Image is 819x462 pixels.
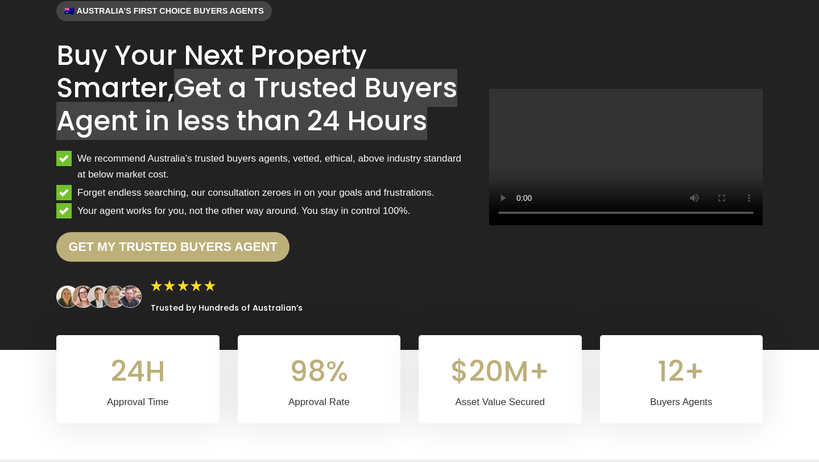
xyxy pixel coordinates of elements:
[432,394,568,410] div: Asset Value Secured
[77,203,410,218] span: Your agent works for you, not the other way around. You stay in control 100%.
[70,349,206,394] div: 24H
[56,232,289,262] a: Get my trusted Buyers Agent
[77,185,434,200] span: Forget endless searching, our consultation zeroes in on your goals and frustrations.
[70,394,206,410] div: Approval Time
[151,303,303,313] h2: Trusted by Hundreds of Australian’s
[69,240,278,254] strong: Get my trusted Buyers Agent
[77,151,471,181] span: We recommend Australia’s trusted buyers agents, vetted, ethical, above industry standard at below...
[614,349,750,394] div: 12+
[614,394,750,410] div: Buyers Agents
[56,39,471,138] h1: Buy Your Next Property Smarter,
[64,6,263,15] strong: 🇦🇺 Australia’s first choice buyers agents
[56,69,457,140] mark: Get a Trusted Buyers Agent in less than 24 Hours
[251,349,387,394] div: 98%
[251,394,387,410] div: Approval Rate
[432,349,568,394] div: $20M+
